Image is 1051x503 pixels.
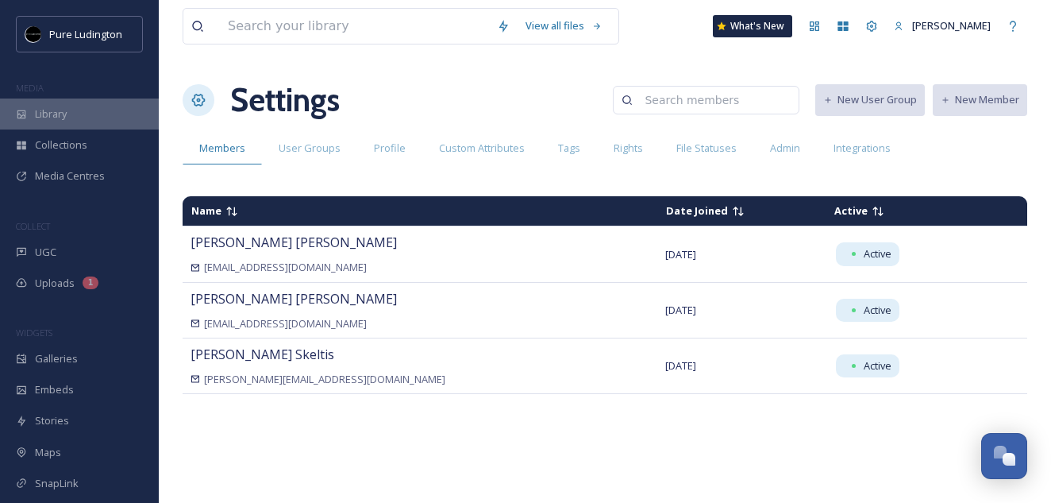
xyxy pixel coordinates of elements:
span: Uploads [35,276,75,291]
input: Search your library [220,9,489,44]
span: Active [864,246,891,261]
span: [EMAIL_ADDRESS][DOMAIN_NAME] [204,260,367,275]
td: Sort descending [997,205,1026,218]
span: [PERSON_NAME][EMAIL_ADDRESS][DOMAIN_NAME] [204,372,445,387]
span: [PERSON_NAME] [912,18,991,33]
input: Search members [637,84,791,116]
span: Active [864,358,891,373]
span: Maps [35,445,61,460]
span: Library [35,106,67,122]
span: MEDIA [16,82,44,94]
span: [EMAIL_ADDRESS][DOMAIN_NAME] [204,316,367,331]
span: Embeds [35,382,74,397]
span: [DATE] [665,247,696,261]
span: [DATE] [665,303,696,317]
a: View all files [518,10,610,41]
span: Collections [35,137,87,153]
span: Rights [614,141,643,156]
span: COLLECT [16,220,50,232]
span: Integrations [833,141,891,156]
td: Sort ascending [658,197,825,225]
a: What's New [713,15,792,37]
span: Members [199,141,245,156]
span: Pure Ludington [49,27,122,41]
span: WIDGETS [16,327,52,339]
span: Active [864,303,891,318]
img: pureludingtonF-2.png [25,26,41,42]
button: Open Chat [981,433,1027,479]
span: Stories [35,413,69,428]
span: Media Centres [35,168,105,184]
span: UGC [35,245,56,260]
span: [PERSON_NAME] [PERSON_NAME] [191,234,397,251]
div: 1 [83,277,98,289]
span: Name [191,203,221,218]
td: Sort descending [183,197,656,225]
span: Date Joined [666,203,728,218]
td: Sort descending [826,197,996,225]
a: [PERSON_NAME] [886,10,999,41]
span: Admin [770,141,800,156]
span: [DATE] [665,358,696,373]
span: [PERSON_NAME] Skeltis [191,346,334,363]
span: Active [834,203,868,218]
span: Galleries [35,351,78,366]
span: Profile [374,141,406,156]
span: File Statuses [676,141,737,156]
button: New Member [933,84,1027,115]
h1: Settings [230,76,340,124]
span: Tags [558,141,580,156]
span: User Groups [279,141,341,156]
span: SnapLink [35,476,79,491]
button: New User Group [815,84,925,115]
span: Custom Attributes [439,141,525,156]
span: [PERSON_NAME] [PERSON_NAME] [191,290,397,308]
